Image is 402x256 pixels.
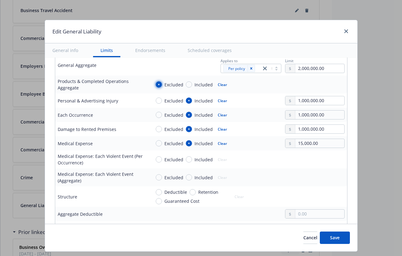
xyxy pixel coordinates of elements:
div: Products & Completed Operations Aggregate [58,78,146,91]
span: Excluded [164,126,183,132]
input: Included [186,81,192,88]
input: Excluded [156,98,162,104]
span: Per policy [226,65,245,72]
input: Excluded [156,174,162,180]
span: Included [194,140,213,147]
input: 0.00 [295,125,344,133]
button: General info [45,43,86,57]
div: Personal & Advertising Injury [58,98,118,104]
input: Excluded [156,126,162,132]
span: Included [194,98,213,104]
span: Retention [198,189,218,195]
input: Included [186,156,192,163]
input: Included [186,140,192,146]
div: Structure [58,193,77,200]
input: Included [186,98,192,104]
span: Per policy [228,65,245,72]
input: 0.00 [295,64,344,73]
span: Excluded [164,81,183,88]
span: Deductible [164,189,187,195]
input: 0.00 [295,139,344,148]
span: Cancel [303,235,317,241]
span: Excluded [164,156,183,163]
span: Excluded [164,112,183,118]
input: Included [186,126,192,132]
input: Excluded [156,112,162,118]
button: Clear [214,139,231,148]
span: Included [194,112,213,118]
span: Included [194,156,213,163]
button: Cancel [303,232,317,244]
input: Excluded [156,156,162,163]
h1: Edit General Liability [52,28,101,36]
div: Damage to Rented Premises [58,126,116,132]
span: Included [194,81,213,88]
input: Excluded [156,81,162,88]
span: Guaranteed Cost [164,198,199,204]
span: Save [330,235,340,241]
span: Excluded [164,140,183,147]
input: Excluded [156,140,162,146]
a: close [261,65,269,72]
input: Deductible [156,189,162,195]
span: Included [194,126,213,132]
div: Aggregate Deductible [58,211,103,217]
button: Limits [93,43,120,57]
div: Medical Expense: Each Violent Event (Aggregate) [58,171,146,184]
input: 0.00 [295,210,344,218]
span: Limit [285,58,293,63]
span: Applies to [221,58,238,63]
button: Scheduled coverages [180,43,239,57]
input: Included [186,112,192,118]
div: Remove [object Object] [248,65,255,72]
span: Excluded [164,98,183,104]
span: Included [194,174,213,181]
span: Excluded [164,174,183,181]
input: Retention [190,189,196,195]
button: Clear [214,125,231,133]
div: Medical Expense: Each Violent Event (Per Occurrence) [58,153,146,166]
button: Endorsements [128,43,173,57]
div: General Aggregate [58,62,96,68]
input: 0.00 [295,96,344,105]
div: Each Occurrence [58,112,93,118]
button: Save [320,232,350,244]
input: Included [186,174,192,180]
button: Clear [214,96,231,105]
input: Guaranteed Cost [156,198,162,204]
button: Clear [214,80,231,89]
button: Clear [214,111,231,119]
div: Medical Expense [58,140,93,147]
input: 0.00 [295,111,344,119]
